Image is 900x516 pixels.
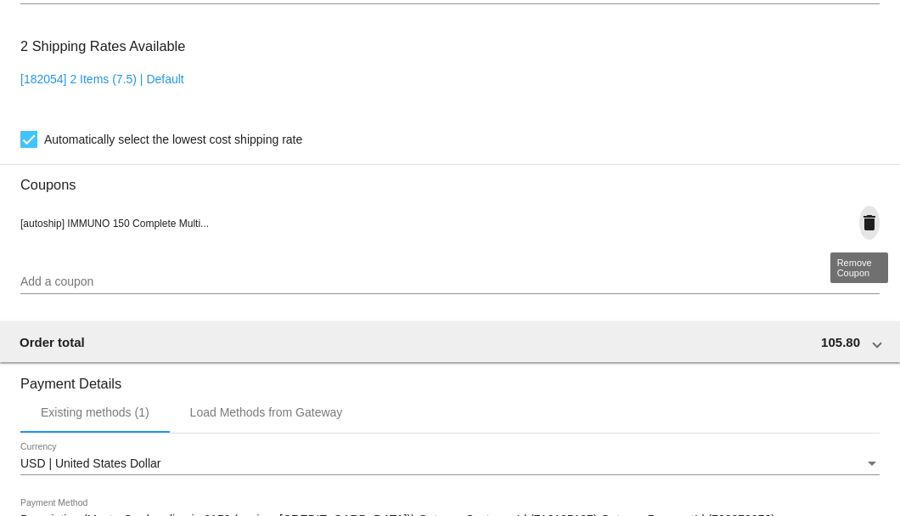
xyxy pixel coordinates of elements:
h3: Coupons [20,164,880,193]
span: Order total [20,335,85,349]
input: Add a coupon [20,275,880,289]
div: Load Methods from Gateway [190,405,343,419]
h3: 2 Shipping Rates Available [20,28,185,65]
span: USD | United States Dollar [20,456,160,470]
mat-icon: delete [859,213,880,233]
a: [182054] 2 Items (7.5) | Default [20,72,184,86]
mat-select: Currency [20,457,880,471]
span: [autoship] IMMUNO 150 Complete Multi... [20,218,209,230]
div: Existing methods (1) [41,405,149,419]
h3: Payment Details [20,363,880,392]
span: Automatically select the lowest cost shipping rate [44,129,302,150]
span: 105.80 [821,335,860,349]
